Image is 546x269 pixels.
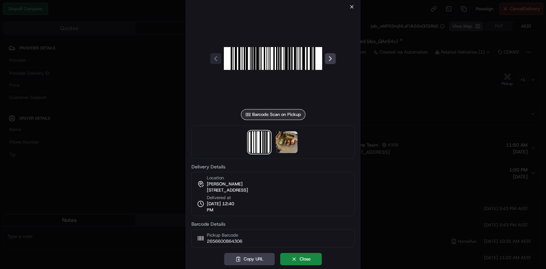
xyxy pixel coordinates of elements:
[207,195,238,201] span: Delivered at
[207,232,242,238] span: Pickup Barcode
[241,109,305,120] div: Barcode Scan on Pickup
[191,222,355,226] label: Barcode Details
[224,253,275,265] button: Copy URL
[207,201,238,213] span: [DATE] 12:40 PM
[191,164,355,169] label: Delivery Details
[248,131,270,153] img: barcode_scan_on_pickup image
[207,187,248,193] span: [STREET_ADDRESS]
[276,131,298,153] img: photo_proof_of_delivery image
[207,181,243,187] span: [PERSON_NAME]
[280,253,322,265] button: Close
[207,238,242,244] span: 2656600864306
[224,10,322,108] img: barcode_scan_on_pickup image
[207,175,224,181] span: Location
